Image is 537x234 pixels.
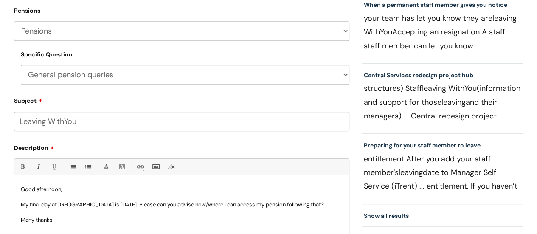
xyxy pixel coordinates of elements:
[364,27,392,37] span: WithYou
[21,216,343,224] p: Many thanks,
[67,161,77,172] a: • Unordered List (Ctrl-Shift-7)
[48,161,59,172] a: Underline(Ctrl-U)
[492,13,517,23] span: leaving
[364,82,522,122] p: structures) Staff (information and support for those and their managers) ... Central redesign pro...
[14,94,349,104] label: Subject
[150,161,161,172] a: Insert Image...
[166,161,177,172] a: Remove formatting (Ctrl-\)
[21,186,343,193] p: Good afternoon,
[448,83,477,93] span: WithYou
[14,141,349,152] label: Description
[364,152,522,193] p: entitlement After you add your staff member’s date to Manager Self Service (iTrent) ... entitleme...
[364,212,409,220] a: Show all results
[364,71,473,79] a: Central Services redesign project hub
[33,161,43,172] a: Italic (Ctrl-I)
[424,83,446,93] span: leaving
[364,1,507,8] a: When a permanent staff member gives you notice
[82,161,93,172] a: 1. Ordered List (Ctrl-Shift-8)
[101,161,111,172] a: Font Color
[441,97,466,107] span: leaving
[21,51,73,58] label: Specific Question
[364,141,481,149] a: Preparing for your staff member to leave
[14,6,349,14] label: Pensions
[17,161,28,172] a: Bold (Ctrl-B)
[21,201,343,209] p: My final day at [GEOGRAPHIC_DATA] is [DATE]. Please can you advise how/where I can access my pens...
[135,161,145,172] a: Link
[399,167,423,178] span: leaving
[364,11,522,52] p: your team has let you know they are Accepting an resignation A staff ... staff member can let you...
[116,161,127,172] a: Back Color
